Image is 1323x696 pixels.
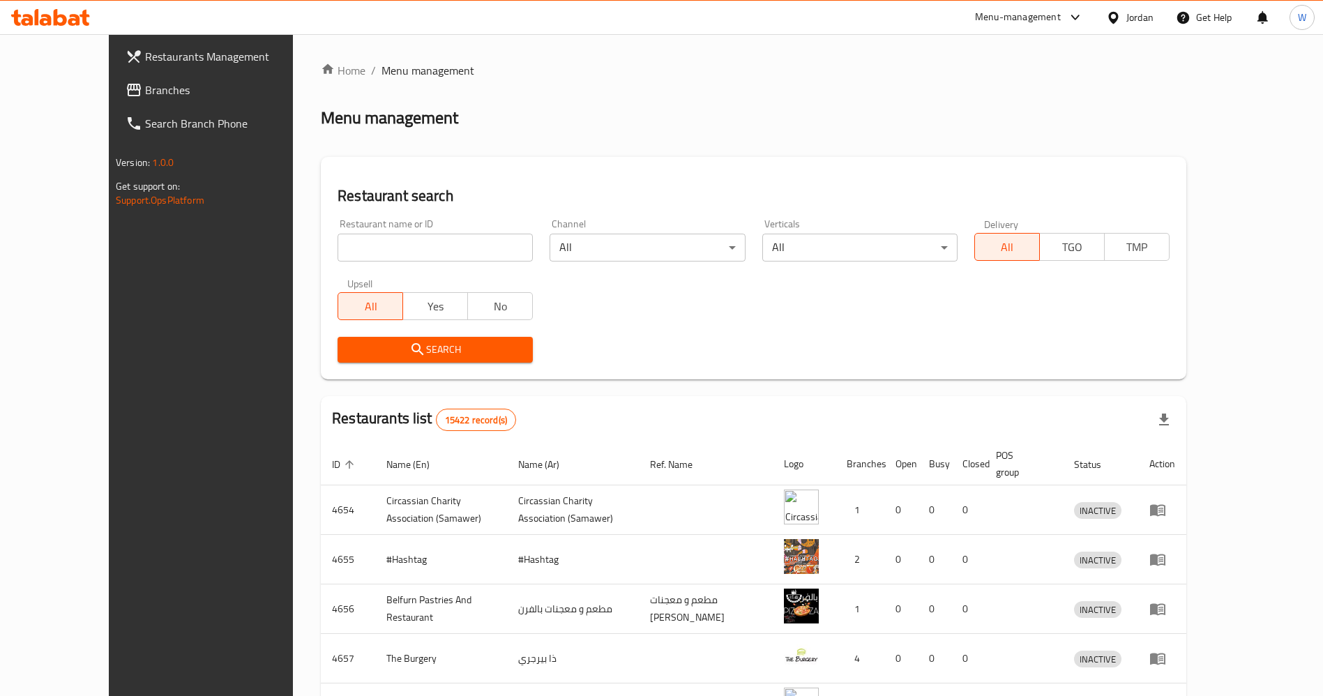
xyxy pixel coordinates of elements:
th: Branches [836,443,884,485]
td: 0 [951,584,985,634]
h2: Restaurants list [332,408,516,431]
span: Yes [409,296,462,317]
td: 0 [951,485,985,535]
td: 0 [951,535,985,584]
div: Menu-management [975,9,1061,26]
nav: breadcrumb [321,62,1186,79]
button: No [467,292,533,320]
img: ​Circassian ​Charity ​Association​ (Samawer) [784,490,819,524]
span: All [981,237,1034,257]
input: Search for restaurant name or ID.. [338,234,533,262]
td: 0 [951,634,985,683]
span: Search [349,341,522,358]
th: Busy [918,443,951,485]
span: TGO [1045,237,1099,257]
td: 4657 [321,634,375,683]
img: Belfurn Pastries And Restaurant [784,589,819,623]
span: ID [332,456,358,473]
span: Search Branch Phone [145,115,319,132]
a: Search Branch Phone [114,107,330,140]
td: 0 [918,485,951,535]
span: No [474,296,527,317]
th: Logo [773,443,836,485]
span: INACTIVE [1074,503,1121,519]
td: 4655 [321,535,375,584]
button: TGO [1039,233,1105,261]
td: ​Circassian ​Charity ​Association​ (Samawer) [375,485,507,535]
td: مطعم و معجنات [PERSON_NAME] [639,584,773,634]
th: Action [1138,443,1186,485]
td: The Burgery [375,634,507,683]
span: INACTIVE [1074,552,1121,568]
a: Support.OpsPlatform [116,191,204,209]
span: Name (Ar) [518,456,577,473]
span: POS group [996,447,1046,481]
div: All [762,234,958,262]
span: W [1298,10,1306,25]
div: Export file [1147,403,1181,437]
button: TMP [1104,233,1170,261]
td: 2 [836,535,884,584]
button: Search [338,337,533,363]
td: 0 [884,584,918,634]
h2: Restaurant search [338,186,1170,206]
td: 4656 [321,584,375,634]
td: 0 [884,634,918,683]
td: 4 [836,634,884,683]
div: INACTIVE [1074,502,1121,519]
td: #Hashtag [507,535,639,584]
td: ​Circassian ​Charity ​Association​ (Samawer) [507,485,639,535]
button: All [338,292,403,320]
td: 0 [918,535,951,584]
a: Restaurants Management [114,40,330,73]
div: Total records count [436,409,516,431]
th: Closed [951,443,985,485]
span: INACTIVE [1074,602,1121,618]
a: Home [321,62,365,79]
div: Menu [1149,600,1175,617]
span: Version: [116,153,150,172]
div: INACTIVE [1074,601,1121,618]
label: Delivery [984,219,1019,229]
span: TMP [1110,237,1164,257]
span: 15422 record(s) [437,414,515,427]
img: The Burgery [784,638,819,673]
span: Get support on: [116,177,180,195]
span: Branches [145,82,319,98]
td: ذا بيرجري [507,634,639,683]
td: #Hashtag [375,535,507,584]
span: All [344,296,398,317]
li: / [371,62,376,79]
td: 4654 [321,485,375,535]
a: Branches [114,73,330,107]
div: Menu [1149,551,1175,568]
span: Menu management [381,62,474,79]
td: 0 [918,634,951,683]
th: Open [884,443,918,485]
label: Upsell [347,278,373,288]
span: Ref. Name [650,456,711,473]
span: INACTIVE [1074,651,1121,667]
td: 1 [836,485,884,535]
td: 0 [884,485,918,535]
span: Restaurants Management [145,48,319,65]
h2: Menu management [321,107,458,129]
span: Name (En) [386,456,448,473]
span: Status [1074,456,1119,473]
td: 0 [884,535,918,584]
td: مطعم و معجنات بالفرن [507,584,639,634]
td: 0 [918,584,951,634]
img: #Hashtag [784,539,819,574]
td: Belfurn Pastries And Restaurant [375,584,507,634]
div: Menu [1149,650,1175,667]
div: All [550,234,745,262]
div: Menu [1149,501,1175,518]
div: Jordan [1126,10,1154,25]
button: All [974,233,1040,261]
button: Yes [402,292,468,320]
td: 1 [836,584,884,634]
span: 1.0.0 [152,153,174,172]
